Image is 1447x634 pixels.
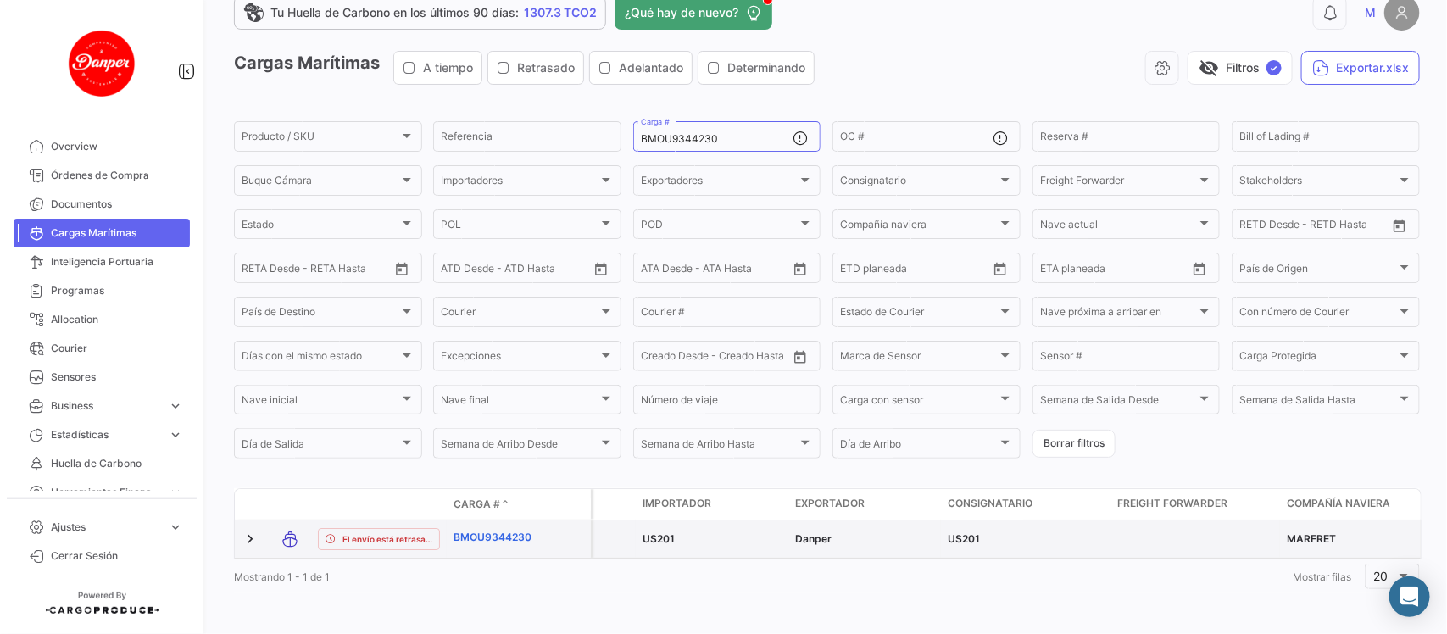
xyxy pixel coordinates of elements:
datatable-header-cell: Estado de Envio [311,498,447,511]
a: Cargas Marítimas [14,219,190,247]
span: expand_more [168,485,183,500]
span: Órdenes de Compra [51,168,183,183]
span: Mostrando 1 - 1 de 1 [234,570,330,583]
span: Freight Forwarder [1117,496,1227,511]
span: Stakeholders [1239,177,1397,189]
a: Expand/Collapse Row [242,531,259,548]
span: visibility_off [1199,58,1219,78]
span: Nave próxima a arribar en [1040,309,1198,320]
span: Marca de Sensor [840,353,998,364]
a: Órdenes de Compra [14,161,190,190]
input: ATD Hasta [506,264,576,276]
span: Estado de Courier [840,309,998,320]
span: Programas [51,283,183,298]
span: expand_more [168,398,183,414]
span: Nave actual [1040,221,1198,233]
datatable-header-cell: Consignatario [941,489,1110,520]
span: Mostrar filas [1293,570,1351,583]
span: Semana de Salida Desde [1040,397,1198,409]
button: Exportar.xlsx [1301,51,1420,85]
input: Hasta [1082,264,1153,276]
datatable-header-cell: Carga Protegida [593,489,636,520]
input: Creado Hasta [718,353,788,364]
button: Open calendar [389,256,415,281]
input: Desde [242,264,272,276]
span: ✓ [1266,60,1282,75]
button: Retrasado [488,52,583,84]
span: Courier [51,341,183,356]
datatable-header-cell: Póliza [548,498,591,511]
span: Courier [441,309,598,320]
input: Desde [1239,221,1270,233]
input: Hasta [1282,221,1352,233]
button: Open calendar [788,344,813,370]
span: Semana de Arribo Desde [441,441,598,453]
span: Días con el mismo estado [242,353,399,364]
span: Allocation [51,312,183,327]
a: Inteligencia Portuaria [14,247,190,276]
button: Determinando [698,52,814,84]
span: Danper [795,532,832,545]
span: Herramientas Financieras [51,485,161,500]
span: 1307.3 TCO2 [524,4,597,21]
a: Allocation [14,305,190,334]
button: Open calendar [988,256,1013,281]
span: M [1365,4,1376,21]
span: ¿Qué hay de nuevo? [625,4,738,21]
input: ATA Desde [641,264,693,276]
span: Excepciones [441,353,598,364]
h3: Cargas Marítimas [234,51,820,85]
span: Carga Protegida [1239,353,1397,364]
span: Consignatario [948,496,1032,511]
span: Adelantado [619,59,683,76]
span: Estadísticas [51,427,161,442]
span: POD [641,221,799,233]
a: Documentos [14,190,190,219]
span: Importador [643,496,711,511]
span: Sensores [51,370,183,385]
span: Carga con sensor [840,397,998,409]
span: Exportadores [641,177,799,189]
button: Open calendar [1387,213,1412,238]
span: expand_more [168,427,183,442]
img: danper-logo.png [59,20,144,105]
button: Borrar filtros [1032,430,1116,458]
span: A tiempo [423,59,473,76]
span: US201 [643,532,675,545]
datatable-header-cell: Importador [636,489,788,520]
span: Freight Forwarder [1040,177,1198,189]
span: Determinando [727,59,805,76]
span: Producto / SKU [242,133,399,145]
input: Creado Desde [641,353,706,364]
span: Semana de Salida Hasta [1239,397,1397,409]
a: Courier [14,334,190,363]
button: visibility_offFiltros✓ [1188,51,1293,85]
datatable-header-cell: Freight Forwarder [1110,489,1280,520]
a: Sensores [14,363,190,392]
button: Adelantado [590,52,692,84]
button: Open calendar [1187,256,1212,281]
span: Cerrar Sesión [51,548,183,564]
button: Open calendar [588,256,614,281]
span: Carga # [454,497,500,512]
span: Semana de Arribo Hasta [641,441,799,453]
span: Buque Cámara [242,177,399,189]
span: Huella de Carbono [51,456,183,471]
span: Día de Arribo [840,441,998,453]
input: ATA Hasta [704,264,775,276]
span: US201 [948,532,980,545]
input: Desde [840,264,871,276]
a: Overview [14,132,190,161]
span: Documentos [51,197,183,212]
span: Tu Huella de Carbono en los últimos 90 días: [270,4,519,21]
a: Programas [14,276,190,305]
span: El envío está retrasado. [342,532,432,546]
div: Abrir Intercom Messenger [1389,576,1430,617]
span: POL [441,221,598,233]
datatable-header-cell: Exportador [788,489,941,520]
span: Con número de Courier [1239,309,1397,320]
span: Ajustes [51,520,161,535]
span: Exportador [795,496,865,511]
input: ATD Desde [441,264,494,276]
span: Retrasado [517,59,575,76]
